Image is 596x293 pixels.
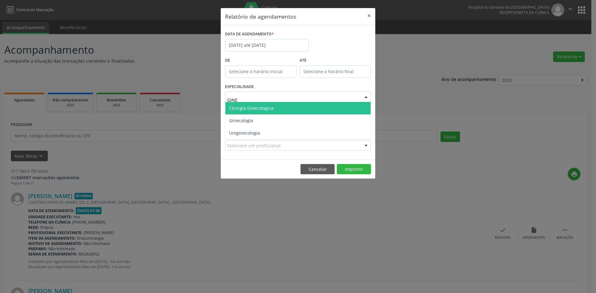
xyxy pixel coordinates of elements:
label: De [225,56,296,65]
span: Uroginecologia [229,130,260,136]
label: ATÉ [300,56,371,65]
span: Selecione um profissional [227,142,281,149]
input: Selecione o horário inicial [225,65,296,78]
span: Ginecologia [229,118,253,123]
label: DATA DE AGENDAMENTO [225,29,274,39]
h5: Relatório de agendamentos [225,12,296,20]
label: ESPECIALIDADE [225,82,254,92]
span: Cirurgia Ginecologica [229,105,273,111]
input: Selecione o horário final [300,65,371,78]
input: Seleciona uma especialidade [227,94,358,106]
button: Close [363,8,375,23]
button: Imprimir [337,164,371,175]
button: Cancelar [300,164,335,175]
input: Selecione uma data ou intervalo [225,39,309,51]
